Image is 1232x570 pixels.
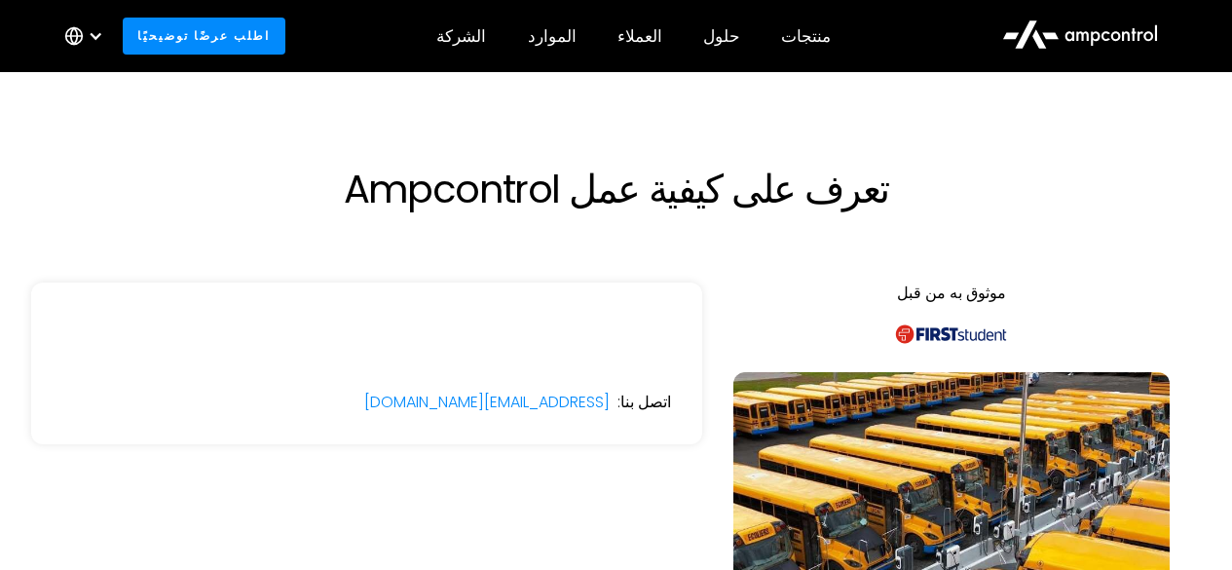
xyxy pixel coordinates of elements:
[436,25,486,47] div: الشركة
[188,166,1045,212] h1: تعرف على كيفية عمل Ampcontrol
[528,25,577,47] div: الموارد
[781,25,831,47] div: منتجات
[123,18,285,54] a: اطلب عرضًا توضيحيًا
[617,25,662,47] div: العملاء
[364,392,610,413] a: [EMAIL_ADDRESS][DOMAIN_NAME]
[703,25,740,47] div: حلول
